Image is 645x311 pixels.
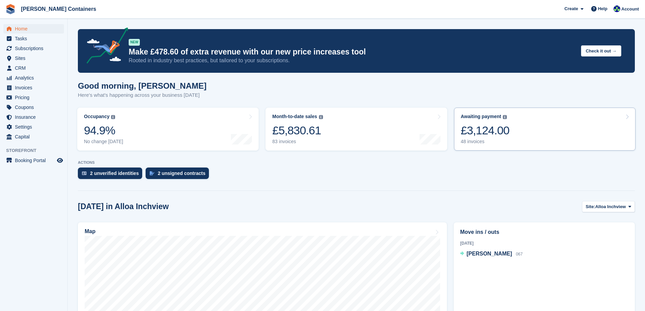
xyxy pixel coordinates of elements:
[15,34,56,43] span: Tasks
[84,139,123,145] div: No change [DATE]
[81,27,128,66] img: price-adjustments-announcement-icon-8257ccfd72463d97f412b2fc003d46551f7dbcb40ab6d574587a9cd5c0d94...
[90,171,139,176] div: 2 unverified identities
[77,108,259,151] a: Occupancy 94.9% No change [DATE]
[461,139,510,145] div: 48 invoices
[3,44,64,53] a: menu
[503,115,507,119] img: icon-info-grey-7440780725fd019a000dd9b08b2336e03edf1995a4989e88bcd33f0948082b44.svg
[129,47,576,57] p: Make £478.60 of extra revenue with our new price increases tool
[3,112,64,122] a: menu
[158,171,206,176] div: 2 unsigned contracts
[129,39,140,46] div: NEW
[319,115,323,119] img: icon-info-grey-7440780725fd019a000dd9b08b2336e03edf1995a4989e88bcd33f0948082b44.svg
[18,3,99,15] a: [PERSON_NAME] Containers
[78,81,207,90] h1: Good morning, [PERSON_NAME]
[272,124,323,137] div: £5,830.61
[516,252,523,257] span: 067
[614,5,620,12] img: Audra Whitelaw
[15,93,56,102] span: Pricing
[460,228,628,236] h2: Move ins / outs
[621,6,639,13] span: Account
[15,44,56,53] span: Subscriptions
[146,168,212,182] a: 2 unsigned contracts
[15,156,56,165] span: Booking Portal
[272,114,317,119] div: Month-to-date sales
[3,83,64,92] a: menu
[78,160,635,165] p: ACTIONS
[6,147,67,154] span: Storefront
[78,91,207,99] p: Here's what's happening across your business [DATE]
[15,112,56,122] span: Insurance
[15,63,56,73] span: CRM
[111,115,115,119] img: icon-info-grey-7440780725fd019a000dd9b08b2336e03edf1995a4989e88bcd33f0948082b44.svg
[595,203,626,210] span: Alloa Inchview
[78,202,169,211] h2: [DATE] in Alloa Inchview
[15,53,56,63] span: Sites
[265,108,447,151] a: Month-to-date sales £5,830.61 83 invoices
[461,114,501,119] div: Awaiting payment
[467,251,512,257] span: [PERSON_NAME]
[85,228,95,235] h2: Map
[3,24,64,34] a: menu
[3,156,64,165] a: menu
[84,124,123,137] div: 94.9%
[150,171,154,175] img: contract_signature_icon-13c848040528278c33f63329250d36e43548de30e8caae1d1a13099fd9432cc5.svg
[129,57,576,64] p: Rooted in industry best practices, but tailored to your subscriptions.
[272,139,323,145] div: 83 invoices
[461,124,510,137] div: £3,124.00
[3,53,64,63] a: menu
[56,156,64,164] a: Preview store
[3,34,64,43] a: menu
[3,122,64,132] a: menu
[3,63,64,73] a: menu
[460,240,628,246] div: [DATE]
[84,114,109,119] div: Occupancy
[586,203,595,210] span: Site:
[15,73,56,83] span: Analytics
[460,250,523,259] a: [PERSON_NAME] 067
[15,24,56,34] span: Home
[581,45,621,57] button: Check it out →
[3,132,64,141] a: menu
[15,132,56,141] span: Capital
[15,83,56,92] span: Invoices
[5,4,16,14] img: stora-icon-8386f47178a22dfd0bd8f6a31ec36ba5ce8667c1dd55bd0f319d3a0aa187defe.svg
[564,5,578,12] span: Create
[3,103,64,112] a: menu
[582,201,635,212] button: Site: Alloa Inchview
[598,5,607,12] span: Help
[15,122,56,132] span: Settings
[78,168,146,182] a: 2 unverified identities
[3,73,64,83] a: menu
[15,103,56,112] span: Coupons
[82,171,87,175] img: verify_identity-adf6edd0f0f0b5bbfe63781bf79b02c33cf7c696d77639b501bdc392416b5a36.svg
[454,108,636,151] a: Awaiting payment £3,124.00 48 invoices
[3,93,64,102] a: menu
